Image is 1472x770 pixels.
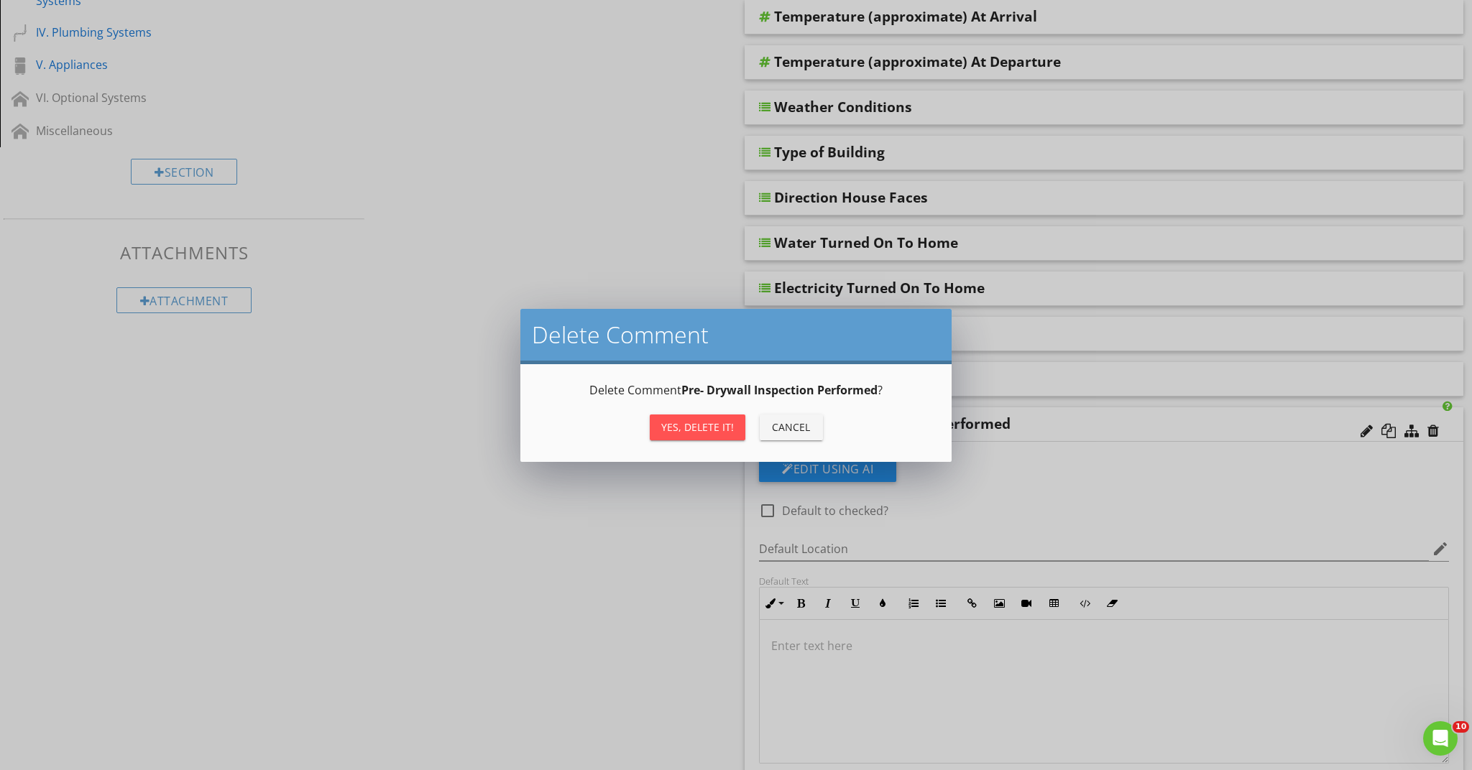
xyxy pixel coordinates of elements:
[1423,721,1458,756] iframe: Intercom live chat
[532,320,940,349] h2: Delete Comment
[760,414,823,440] button: Cancel
[771,419,811,435] div: Cancel
[661,419,734,435] div: Yes, Delete it!
[1453,721,1469,733] span: 10
[538,381,934,399] p: Delete Comment ?
[650,414,745,440] button: Yes, Delete it!
[681,382,878,398] strong: Pre- Drywall Inspection Performed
